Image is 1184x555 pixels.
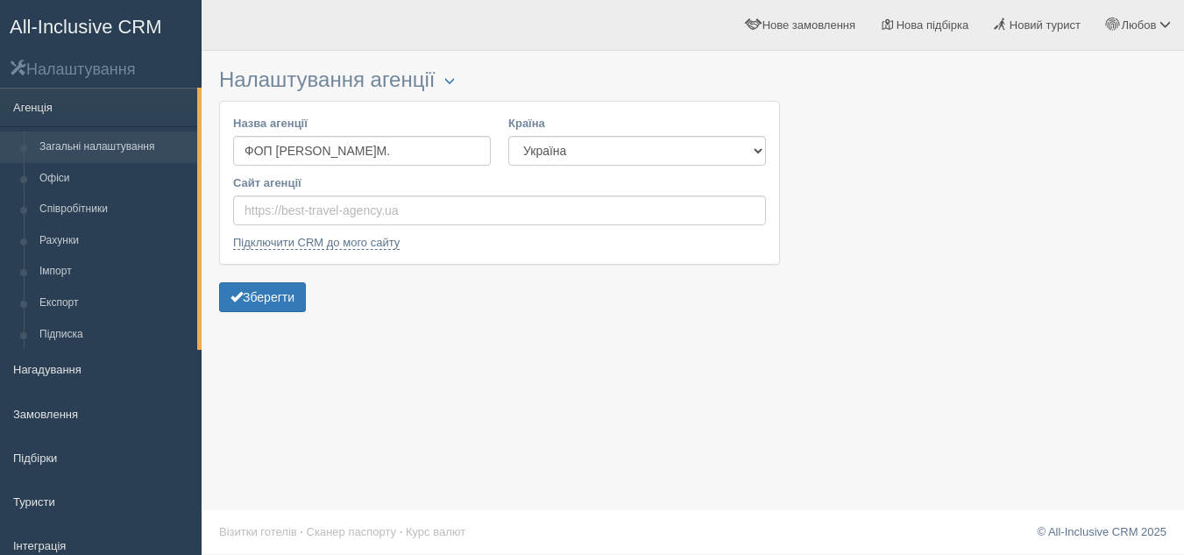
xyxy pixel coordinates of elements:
span: Нове замовлення [762,18,855,32]
span: All-Inclusive CRM [10,16,162,38]
a: Сканер паспорту [307,525,396,538]
a: Загальні налаштування [32,132,197,163]
a: Офіси [32,163,197,195]
span: Новий турист [1010,18,1081,32]
label: Сайт агенції [233,174,766,191]
a: Експорт [32,288,197,319]
a: Імпорт [32,256,197,288]
a: © All-Inclusive CRM 2025 [1037,525,1166,538]
button: Зберегти [219,282,306,312]
a: Візитки готелів [219,525,297,538]
label: Назва агенції [233,115,491,132]
span: · [400,525,403,538]
span: · [300,525,303,538]
a: Співробітники [32,194,197,225]
h3: Налаштування агенції [219,68,780,92]
a: Курс валют [406,525,465,538]
span: Любов [1122,18,1157,32]
a: Підписка [32,319,197,351]
input: https://best-travel-agency.ua [233,196,766,225]
a: Підключити CRM до мого сайту [233,236,400,250]
a: All-Inclusive CRM [1,1,201,49]
span: Нова підбірка [897,18,969,32]
label: Країна [508,115,766,132]
a: Рахунки [32,225,197,257]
